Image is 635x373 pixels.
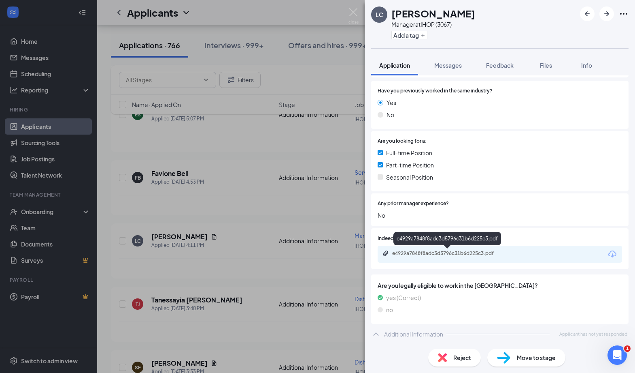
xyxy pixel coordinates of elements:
[386,161,434,169] span: Part-time Position
[393,232,501,245] div: e4929a7848f8adc3d5796c31b6d225c3.pdf
[559,330,629,337] span: Applicant has not yet responded.
[378,200,449,208] span: Any prior manager experience?
[382,250,389,257] svg: Paperclip
[387,98,396,107] span: Yes
[384,330,443,338] div: Additional Information
[607,345,627,365] iframe: Intercom live chat
[581,62,592,69] span: Info
[386,293,421,302] span: yes (Correct)
[392,250,505,257] div: e4929a7848f8adc3d5796c31b6d225c3.pdf
[376,11,383,19] div: LC
[378,211,622,220] span: No
[434,62,462,69] span: Messages
[453,353,471,362] span: Reject
[378,87,493,95] span: Have you previously worked in the same industry?
[378,281,622,290] span: Are you legally eligible to work in the [GEOGRAPHIC_DATA]?
[378,137,427,145] span: Are you looking for a:
[602,9,612,19] svg: ArrowRight
[624,345,631,352] span: 1
[540,62,552,69] span: Files
[386,148,432,157] span: Full-time Position
[386,305,393,314] span: no
[582,9,592,19] svg: ArrowLeftNew
[391,6,475,20] h1: [PERSON_NAME]
[382,250,514,258] a: Paperclipe4929a7848f8adc3d5796c31b6d225c3.pdf
[619,9,629,19] svg: Ellipses
[379,62,410,69] span: Application
[607,249,617,259] svg: Download
[517,353,556,362] span: Move to stage
[421,33,425,38] svg: Plus
[580,6,595,21] button: ArrowLeftNew
[599,6,614,21] button: ArrowRight
[391,31,427,39] button: PlusAdd a tag
[391,20,475,28] div: Manager at IHOP (3067)
[378,235,413,242] span: Indeed Resume
[386,173,433,182] span: Seasonal Position
[371,329,381,339] svg: ChevronUp
[387,110,394,119] span: No
[486,62,514,69] span: Feedback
